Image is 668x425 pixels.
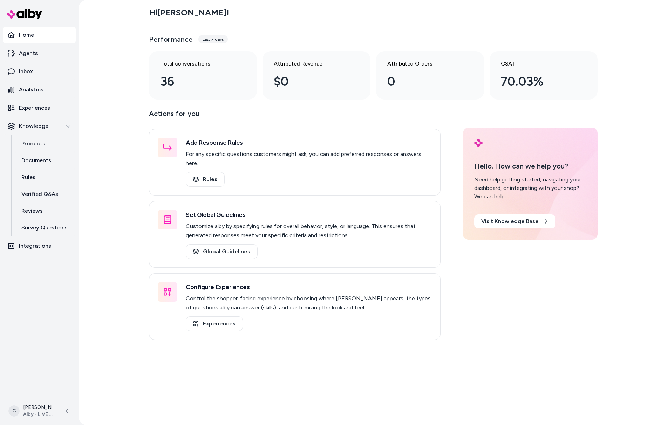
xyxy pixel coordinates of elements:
[474,161,586,171] p: Hello. How can we help you?
[198,35,228,43] div: Last 7 days
[4,400,60,422] button: C[PERSON_NAME]Alby - LIVE on [DOMAIN_NAME]
[387,60,462,68] h3: Attributed Orders
[8,405,20,417] span: C
[263,51,370,100] a: Attributed Revenue $0
[21,224,68,232] p: Survey Questions
[490,51,598,100] a: CSAT 70.03%
[23,404,55,411] p: [PERSON_NAME]
[160,72,234,91] div: 36
[14,186,76,203] a: Verified Q&As
[3,118,76,135] button: Knowledge
[3,100,76,116] a: Experiences
[474,176,586,201] div: Need help getting started, navigating your dashboard, or integrating with your shop? We can help.
[186,138,432,148] h3: Add Response Rules
[21,207,43,215] p: Reviews
[14,169,76,186] a: Rules
[14,219,76,236] a: Survey Questions
[3,63,76,80] a: Inbox
[149,7,229,18] h2: Hi [PERSON_NAME] !
[3,45,76,62] a: Agents
[186,222,432,240] p: Customize alby by specifying rules for overall behavior, style, or language. This ensures that ge...
[474,214,555,228] a: Visit Knowledge Base
[160,60,234,68] h3: Total conversations
[186,244,258,259] a: Global Guidelines
[149,34,193,44] h3: Performance
[19,49,38,57] p: Agents
[14,135,76,152] a: Products
[14,203,76,219] a: Reviews
[149,108,441,125] p: Actions for you
[21,173,35,181] p: Rules
[501,72,575,91] div: 70.03%
[19,67,33,76] p: Inbox
[19,122,48,130] p: Knowledge
[186,316,243,331] a: Experiences
[3,81,76,98] a: Analytics
[387,72,462,91] div: 0
[149,51,257,100] a: Total conversations 36
[3,238,76,254] a: Integrations
[23,411,55,418] span: Alby - LIVE on [DOMAIN_NAME]
[21,139,45,148] p: Products
[19,242,51,250] p: Integrations
[501,60,575,68] h3: CSAT
[19,104,50,112] p: Experiences
[19,85,43,94] p: Analytics
[14,152,76,169] a: Documents
[3,27,76,43] a: Home
[7,9,42,19] img: alby Logo
[21,156,51,165] p: Documents
[474,139,483,147] img: alby Logo
[186,150,432,168] p: For any specific questions customers might ask, you can add preferred responses or answers here.
[21,190,58,198] p: Verified Q&As
[186,172,225,187] a: Rules
[274,60,348,68] h3: Attributed Revenue
[19,31,34,39] p: Home
[186,282,432,292] h3: Configure Experiences
[186,294,432,312] p: Control the shopper-facing experience by choosing where [PERSON_NAME] appears, the types of quest...
[274,72,348,91] div: $0
[186,210,432,220] h3: Set Global Guidelines
[376,51,484,100] a: Attributed Orders 0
